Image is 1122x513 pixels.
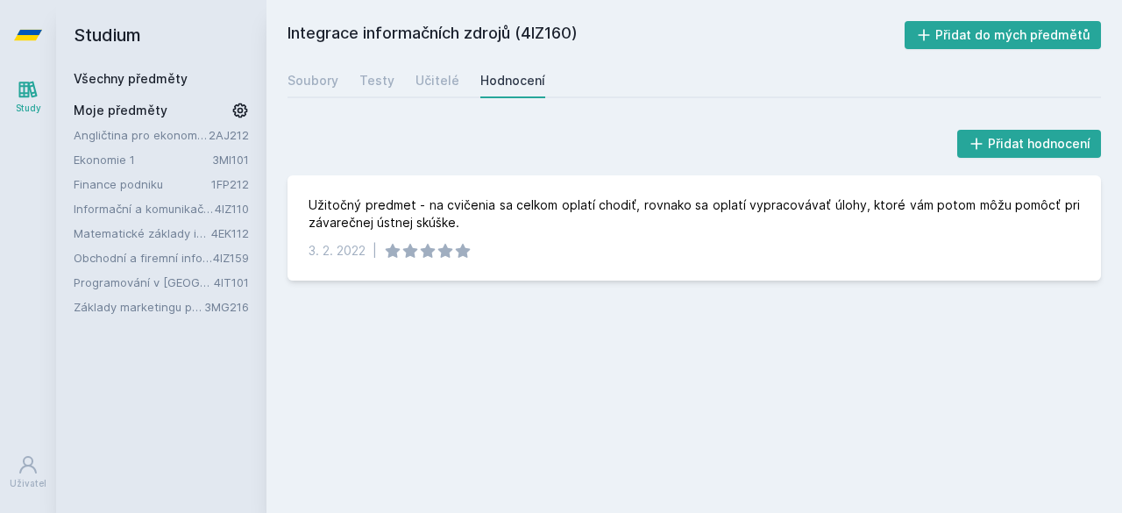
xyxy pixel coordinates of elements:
[288,72,338,89] div: Soubory
[288,21,905,49] h2: Integrace informačních zdrojů (4IZ160)
[213,251,249,265] a: 4IZ159
[957,130,1102,158] button: Přidat hodnocení
[359,72,394,89] div: Testy
[480,72,545,89] div: Hodnocení
[10,477,46,490] div: Uživatel
[211,177,249,191] a: 1FP212
[74,71,188,86] a: Všechny předměty
[4,445,53,499] a: Uživatel
[74,249,213,267] a: Obchodní a firemní informace
[209,128,249,142] a: 2AJ212
[74,102,167,119] span: Moje předměty
[74,224,211,242] a: Matematické základy informatiky
[16,102,41,115] div: Study
[905,21,1102,49] button: Přidat do mých předmětů
[214,275,249,289] a: 4IT101
[74,151,212,168] a: Ekonomie 1
[415,63,459,98] a: Učitelé
[211,226,249,240] a: 4EK112
[309,242,366,260] div: 3. 2. 2022
[74,274,214,291] a: Programování v [GEOGRAPHIC_DATA]
[215,202,249,216] a: 4IZ110
[309,196,1080,232] div: Užitočný predmet - na cvičenia sa celkom oplatí chodiť, rovnako sa oplatí vypracovávať úlohy, kto...
[74,200,215,217] a: Informační a komunikační technologie
[212,153,249,167] a: 3MI101
[204,300,249,314] a: 3MG216
[74,126,209,144] a: Angličtina pro ekonomická studia 2 (B2/C1)
[288,63,338,98] a: Soubory
[4,70,53,124] a: Study
[74,298,204,316] a: Základy marketingu pro informatiky a statistiky
[415,72,459,89] div: Učitelé
[359,63,394,98] a: Testy
[480,63,545,98] a: Hodnocení
[373,242,377,260] div: |
[74,175,211,193] a: Finance podniku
